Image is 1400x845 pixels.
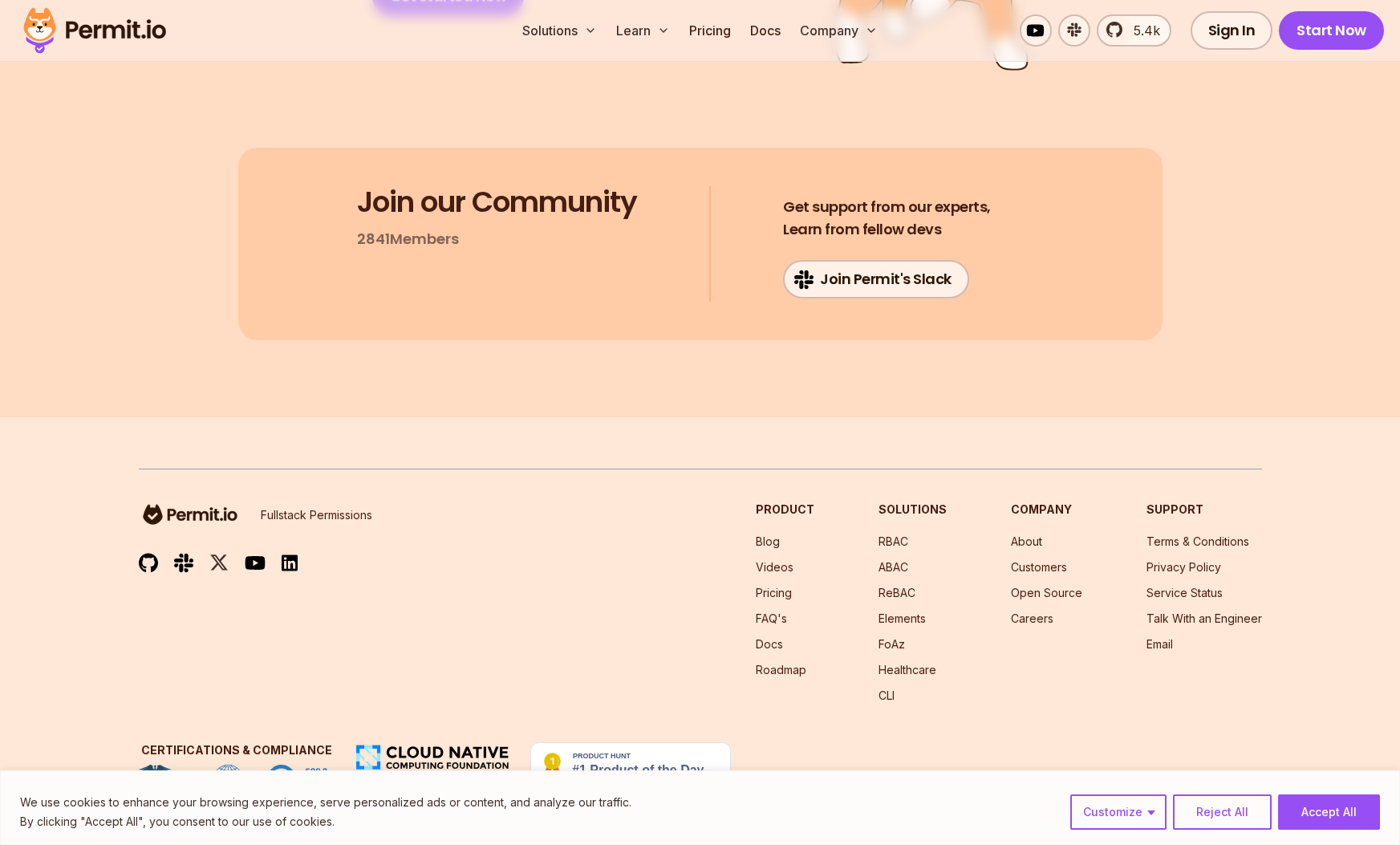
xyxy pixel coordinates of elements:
button: Reject All [1173,794,1272,830]
a: Talk With an Engineer [1146,611,1262,625]
img: Permit.io - Never build permissions again | Product Hunt [530,742,731,786]
a: RBAC [879,534,908,548]
a: Pricing [683,14,737,47]
span: 5.4k [1124,21,1160,40]
a: Docs [756,637,783,651]
a: 5.4k [1097,14,1171,47]
p: Fullstack Permissions [261,507,372,523]
button: Learn [610,14,676,47]
a: Privacy Policy [1146,560,1221,574]
img: logo [139,502,241,527]
a: Videos [756,560,793,574]
img: twitter [209,553,229,573]
a: About [1011,534,1042,548]
p: 2841 Members [357,228,459,250]
img: ISO [211,765,246,794]
a: Careers [1011,611,1053,625]
h4: Learn from fellow devs [783,196,991,241]
h3: Solutions [879,502,947,518]
span: Get support from our experts, [783,196,991,218]
a: Open Source [1011,586,1082,599]
a: Start Now [1279,11,1384,50]
a: Docs [744,14,787,47]
p: We use cookies to enhance your browsing experience, serve personalized ads or content, and analyz... [20,793,631,812]
a: Sign In [1191,11,1273,50]
a: Email [1146,637,1173,651]
img: slack [174,552,193,574]
h3: Company [1011,502,1082,518]
p: By clicking "Accept All", you consent to our use of cookies. [20,812,631,831]
button: Company [793,14,884,47]
img: linkedin [282,554,298,572]
a: FAQ's [756,611,787,625]
a: Terms & Conditions [1146,534,1249,548]
a: Join Permit's Slack [783,260,969,299]
a: Customers [1011,560,1067,574]
img: SOC [266,765,335,794]
a: ABAC [879,560,908,574]
h3: Certifications & Compliance [139,742,335,758]
img: HIPAA [139,765,192,794]
a: Roadmap [756,663,806,676]
img: github [139,553,158,573]
a: Blog [756,534,780,548]
h3: Support [1146,502,1262,518]
a: ReBAC [879,586,915,599]
a: CLI [879,689,895,702]
h3: Product [756,502,814,518]
button: Solutions [516,14,603,47]
h3: Join our Community [357,186,637,218]
a: Elements [879,611,926,625]
a: Healthcare [879,663,936,676]
a: FoAz [879,637,905,651]
img: youtube [245,554,266,572]
button: Customize [1070,794,1167,830]
a: Service Status [1146,586,1223,599]
img: Permit logo [16,3,173,58]
a: Pricing [756,586,792,599]
button: Accept All [1278,794,1380,830]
